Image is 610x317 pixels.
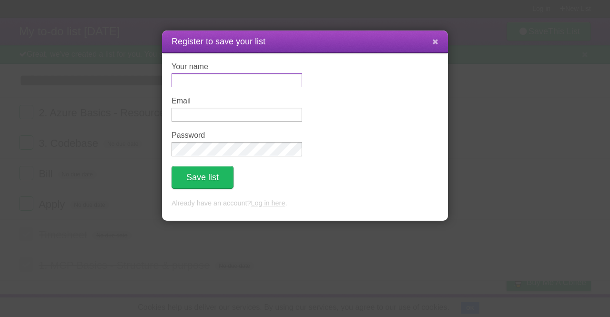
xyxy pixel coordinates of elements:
p: Already have an account? . [172,198,438,209]
label: Your name [172,62,302,71]
button: Save list [172,166,234,189]
label: Password [172,131,302,140]
h1: Register to save your list [172,35,438,48]
a: Log in here [251,199,285,207]
label: Email [172,97,302,105]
